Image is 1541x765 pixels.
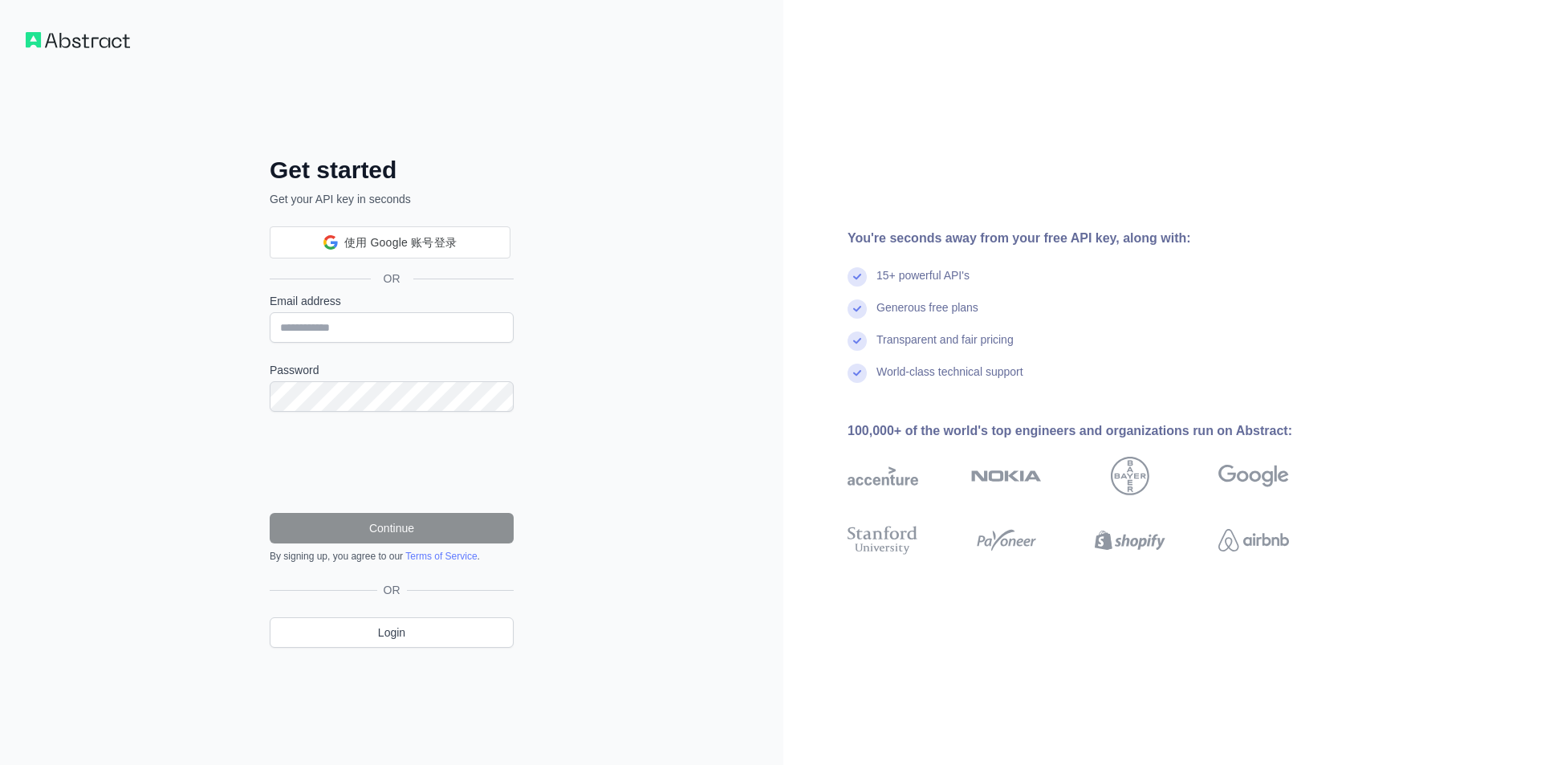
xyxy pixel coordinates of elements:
[1218,457,1289,495] img: google
[848,299,867,319] img: check mark
[1095,523,1165,558] img: shopify
[270,617,514,648] a: Login
[344,234,457,251] span: 使用 Google 账号登录
[270,293,514,309] label: Email address
[848,364,867,383] img: check mark
[876,299,978,332] div: Generous free plans
[876,364,1023,396] div: World-class technical support
[848,421,1340,441] div: 100,000+ of the world's top engineers and organizations run on Abstract:
[848,523,918,558] img: stanford university
[270,513,514,543] button: Continue
[971,457,1042,495] img: nokia
[270,191,514,207] p: Get your API key in seconds
[270,550,514,563] div: By signing up, you agree to our .
[270,362,514,378] label: Password
[26,32,130,48] img: Workflow
[848,229,1340,248] div: You're seconds away from your free API key, along with:
[848,457,918,495] img: accenture
[848,332,867,351] img: check mark
[371,271,413,287] span: OR
[270,156,514,185] h2: Get started
[377,582,407,598] span: OR
[876,267,970,299] div: 15+ powerful API's
[848,267,867,287] img: check mark
[1218,523,1289,558] img: airbnb
[876,332,1014,364] div: Transparent and fair pricing
[971,523,1042,558] img: payoneer
[270,431,514,494] iframe: reCAPTCHA
[1111,457,1149,495] img: bayer
[405,551,477,562] a: Terms of Service
[270,226,510,258] div: 使用 Google 账号登录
